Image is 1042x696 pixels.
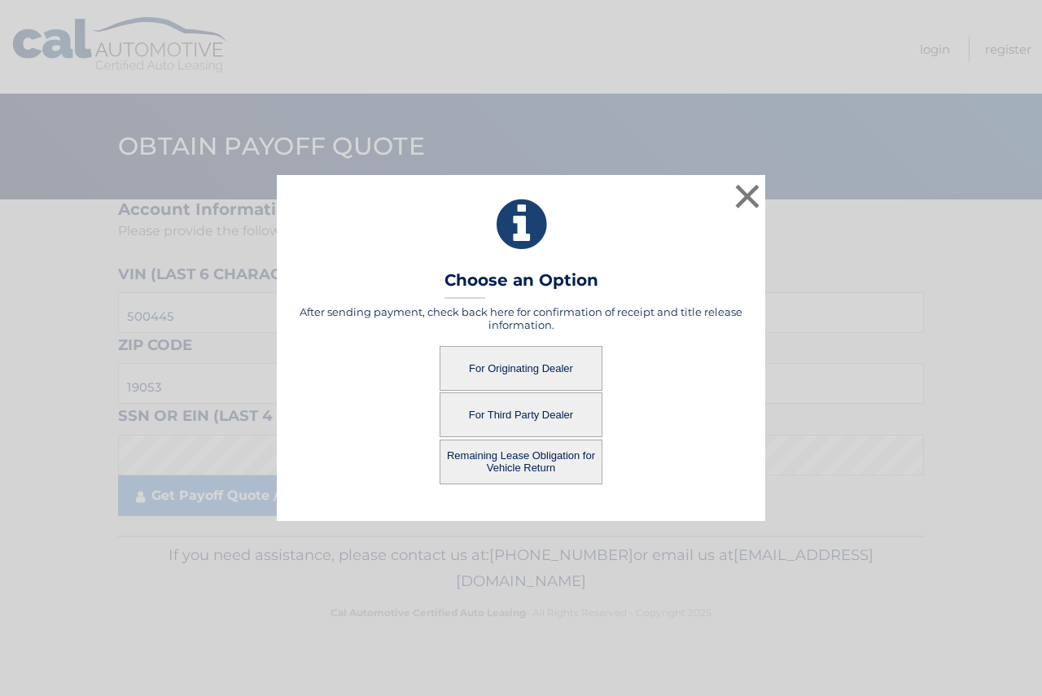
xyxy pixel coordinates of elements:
[440,346,602,391] button: For Originating Dealer
[440,440,602,484] button: Remaining Lease Obligation for Vehicle Return
[731,180,764,212] button: ×
[444,270,598,299] h3: Choose an Option
[440,392,602,437] button: For Third Party Dealer
[297,305,745,331] h5: After sending payment, check back here for confirmation of receipt and title release information.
